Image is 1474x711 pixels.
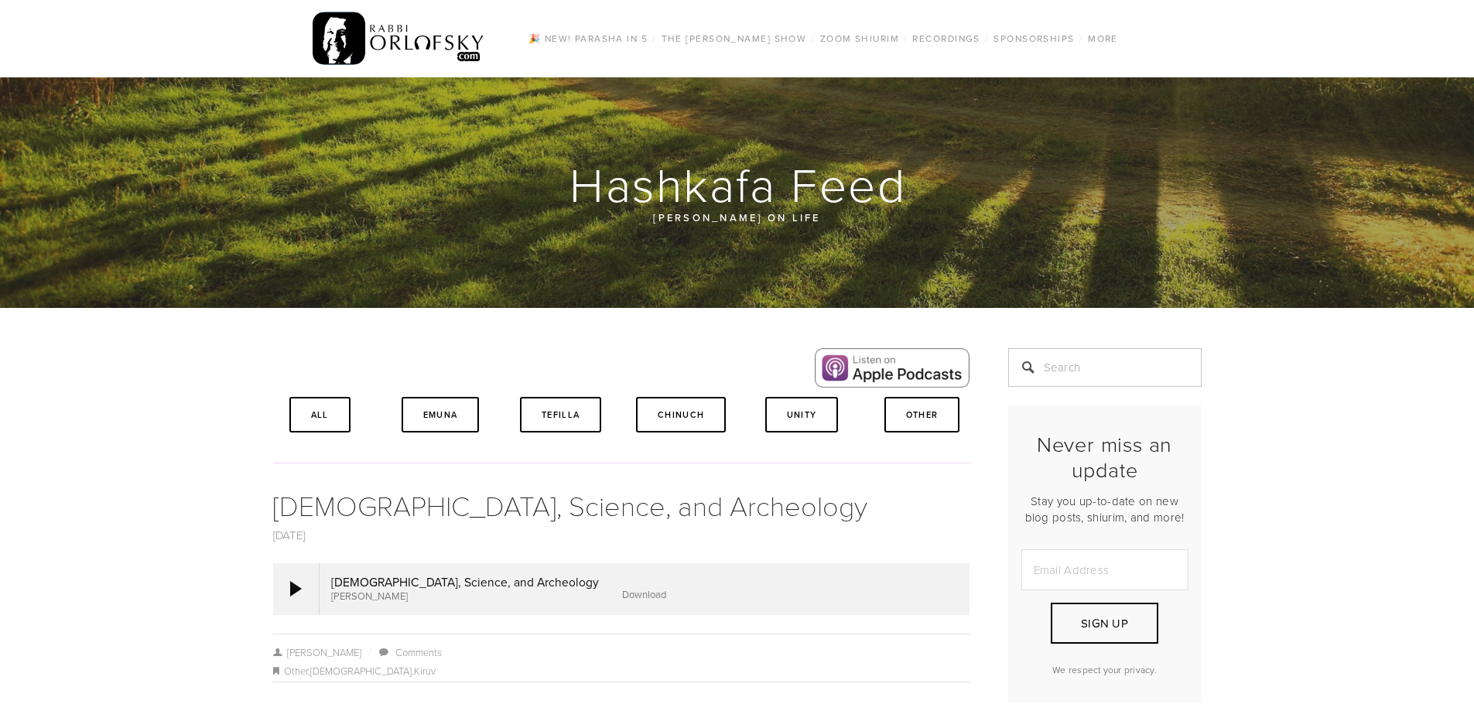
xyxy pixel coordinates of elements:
[273,486,867,524] a: [DEMOGRAPHIC_DATA], Science, and Archeology
[310,664,412,678] a: [DEMOGRAPHIC_DATA]
[366,209,1109,226] p: [PERSON_NAME] on life
[273,662,970,681] div: , ,
[1079,32,1083,45] span: /
[1021,493,1188,525] p: Stay you up-to-date on new blog posts, shiurim, and more!
[524,29,652,49] a: 🎉 NEW! Parasha in 5
[289,397,351,432] a: All
[657,29,812,49] a: The [PERSON_NAME] Show
[765,397,839,432] a: Unity
[402,397,480,432] a: Emuna
[884,397,960,432] a: Other
[1021,549,1188,590] input: Email Address
[1051,603,1158,644] button: Sign Up
[414,664,436,678] a: Kiruv
[904,32,908,45] span: /
[395,645,442,659] a: Comments
[908,29,984,49] a: Recordings
[652,32,656,45] span: /
[636,397,726,432] a: Chinuch
[1008,348,1202,387] input: Search
[313,9,485,69] img: RabbiOrlofsky.com
[273,527,306,543] a: [DATE]
[989,29,1079,49] a: Sponsorships
[361,645,377,659] span: /
[1083,29,1123,49] a: More
[1021,663,1188,676] p: We respect your privacy.
[816,29,904,49] a: Zoom Shiurim
[520,397,601,432] a: Tefilla
[1021,432,1188,482] h2: Never miss an update
[284,664,308,678] a: Other
[811,32,815,45] span: /
[985,32,989,45] span: /
[273,645,362,659] a: [PERSON_NAME]
[1081,615,1128,631] span: Sign Up
[622,587,666,601] a: Download
[273,159,1203,209] h1: Hashkafa Feed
